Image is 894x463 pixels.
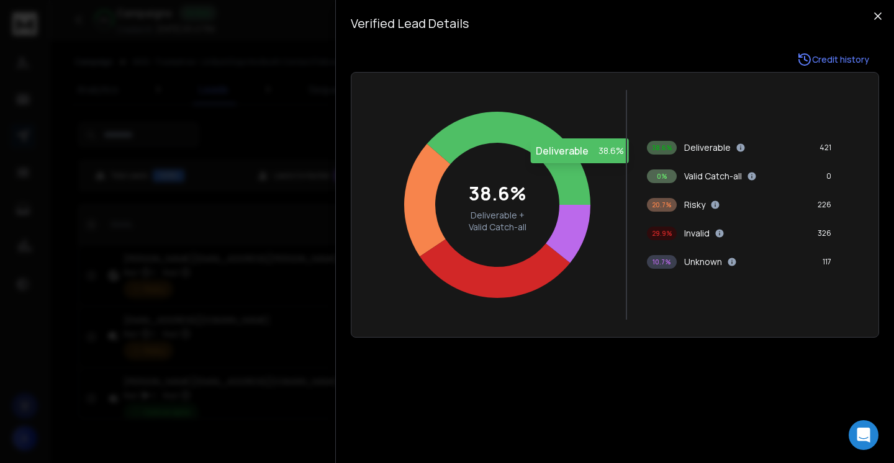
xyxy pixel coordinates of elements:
h3: Verified Lead Details [351,15,879,32]
p: Deliverable [684,142,731,154]
text: 38.6 % [469,181,526,206]
p: Invalid [684,227,710,240]
a: Credit history [787,47,879,72]
p: 38.6 % [652,143,672,153]
p: 326 [818,228,831,238]
p: Risky [684,199,705,211]
p: 29.9 % [652,228,672,238]
p: 0 [826,171,831,181]
div: Open Intercom Messenger [849,420,878,450]
p: Unknown [684,256,722,268]
p: Valid Catch-all [684,170,742,182]
text: Deliverable + [471,209,525,221]
p: 10.7 % [652,257,671,267]
text: Valid Catch-all [469,221,526,233]
p: 20.7 % [652,200,672,210]
p: 421 [819,143,831,153]
p: 117 [823,257,831,267]
p: 0 % [657,171,667,181]
p: 226 [818,200,831,210]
